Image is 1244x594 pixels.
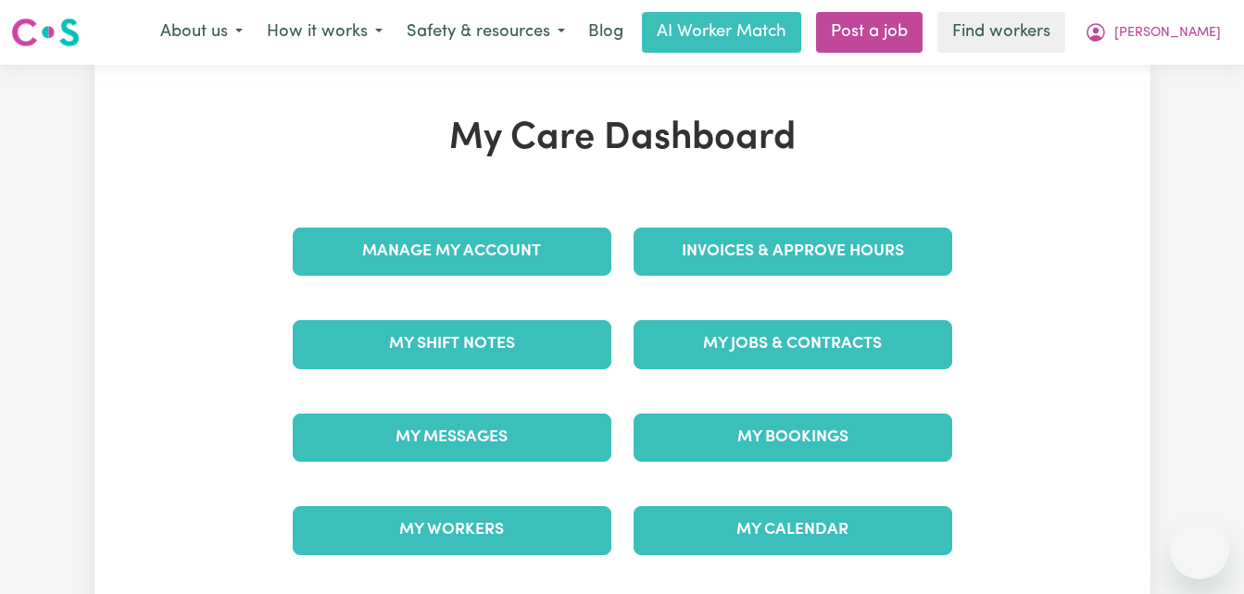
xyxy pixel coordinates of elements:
button: My Account [1073,13,1233,52]
a: Blog [577,12,635,53]
a: My Calendar [634,506,952,554]
button: About us [148,13,255,52]
a: AI Worker Match [642,12,801,53]
button: Safety & resources [395,13,577,52]
a: Post a job [816,12,923,53]
button: How it works [255,13,395,52]
a: My Bookings [634,414,952,462]
a: My Messages [293,414,611,462]
a: My Shift Notes [293,320,611,368]
h1: My Care Dashboard [282,117,963,161]
img: Careseekers logo [11,16,80,49]
a: My Jobs & Contracts [634,320,952,368]
a: Find workers [937,12,1065,53]
a: Careseekers logo [11,11,80,54]
a: Manage My Account [293,228,611,276]
a: My Workers [293,506,611,554]
span: [PERSON_NAME] [1114,23,1221,43]
a: Invoices & Approve Hours [634,228,952,276]
iframe: Button to launch messaging window [1170,520,1229,579]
